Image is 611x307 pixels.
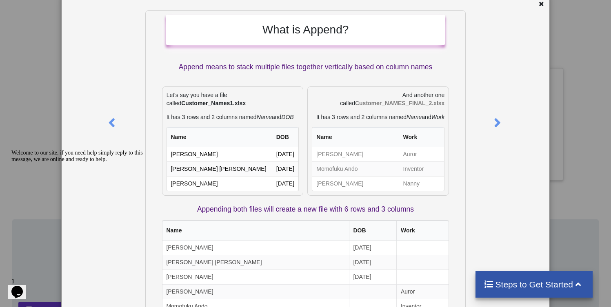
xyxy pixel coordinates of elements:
[167,91,299,107] p: Let's say you have a file called
[399,161,444,176] td: Inventor
[8,146,155,270] iframe: chat widget
[399,147,444,161] td: Auror
[312,127,398,147] th: Name
[396,284,449,299] td: Auror
[396,221,449,241] th: Work
[281,114,293,120] i: DOB
[162,284,349,299] td: [PERSON_NAME]
[167,147,272,161] td: [PERSON_NAME]
[167,161,272,176] td: [PERSON_NAME] [PERSON_NAME]
[349,255,396,269] td: [DATE]
[162,221,349,241] th: Name
[407,114,422,120] i: Name
[257,114,272,120] i: Name
[272,127,299,147] th: DOB
[181,100,246,106] b: Customer_Names1.xlsx
[3,3,135,16] span: Welcome to our site, if you need help simply reply to this message, we are online and ready to help.
[162,204,449,214] p: Appending both files will create a new file with 6 rows and 3 columns
[312,176,398,191] td: [PERSON_NAME]
[272,161,299,176] td: [DATE]
[3,3,150,16] div: Welcome to our site, if you need help simply reply to this message, we are online and ready to help.
[166,62,445,72] p: Append means to stack multiple files together vertically based on column names
[399,176,444,191] td: Nanny
[312,113,444,121] p: It has 3 rows and 2 columns named and
[349,269,396,284] td: [DATE]
[162,255,349,269] td: [PERSON_NAME] [PERSON_NAME]
[162,241,349,255] td: [PERSON_NAME]
[312,161,398,176] td: Momofuku Ando
[431,114,445,120] i: Work
[355,100,444,106] b: Customer_NAMES_FINAL_2.xlsx
[484,279,584,289] h4: Steps to Get Started
[272,176,299,191] td: [DATE]
[349,221,396,241] th: DOB
[162,269,349,284] td: [PERSON_NAME]
[8,274,34,299] iframe: chat widget
[167,113,299,121] p: It has 3 rows and 2 columns named and
[349,241,396,255] td: [DATE]
[174,23,437,37] h2: What is Append?
[312,147,398,161] td: [PERSON_NAME]
[312,91,444,107] p: And another one called
[272,147,299,161] td: [DATE]
[167,127,272,147] th: Name
[167,176,272,191] td: [PERSON_NAME]
[399,127,444,147] th: Work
